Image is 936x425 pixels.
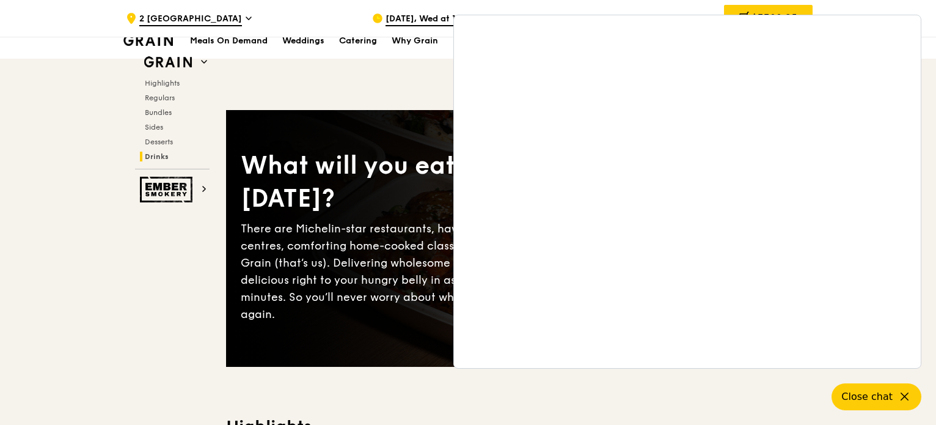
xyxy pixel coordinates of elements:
img: Grain web logo [140,51,196,73]
div: There are Michelin-star restaurants, hawker centres, comforting home-cooked classics… and Grain (... [241,220,519,323]
a: Why Grain [384,23,445,59]
h1: Meals On Demand [190,35,268,47]
span: Sides [145,123,163,131]
div: Catering [339,23,377,59]
span: Desserts [145,138,173,146]
div: What will you eat [DATE]? [241,149,519,215]
span: Drinks [145,152,169,161]
span: Highlights [145,79,180,87]
span: $3388.95 [751,12,797,23]
span: Regulars [145,94,175,102]
a: Weddings [275,23,332,59]
div: Why Grain [392,23,438,59]
button: Close chat [832,383,921,410]
span: Close chat [841,390,893,404]
span: [DATE], Wed at 11:30AM–12:30PM [386,13,528,26]
span: Bundles [145,108,172,117]
a: Catering [332,23,384,59]
span: 2 [GEOGRAPHIC_DATA] [139,13,242,26]
div: Weddings [282,23,324,59]
img: Ember Smokery web logo [140,177,196,202]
